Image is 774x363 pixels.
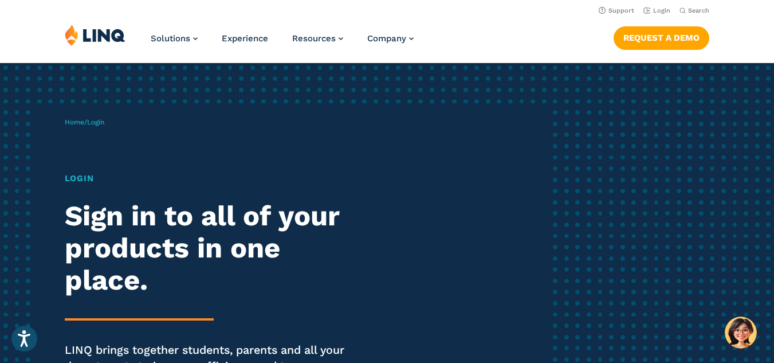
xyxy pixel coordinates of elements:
[151,33,190,44] span: Solutions
[643,7,670,14] a: Login
[367,33,414,44] a: Company
[65,172,363,185] h1: Login
[292,33,343,44] a: Resources
[65,200,363,296] h2: Sign in to all of your products in one place.
[151,24,414,62] nav: Primary Navigation
[292,33,336,44] span: Resources
[688,7,709,14] span: Search
[614,24,709,49] nav: Button Navigation
[614,26,709,49] a: Request a Demo
[725,317,757,349] button: Hello, have a question? Let’s chat.
[87,118,104,126] span: Login
[599,7,634,14] a: Support
[65,24,125,46] img: LINQ | K‑12 Software
[679,6,709,15] button: Open Search Bar
[65,118,84,126] a: Home
[65,118,104,126] span: /
[222,33,268,44] a: Experience
[367,33,406,44] span: Company
[151,33,198,44] a: Solutions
